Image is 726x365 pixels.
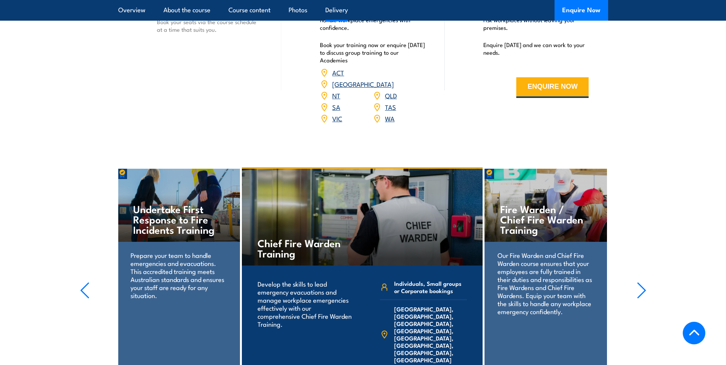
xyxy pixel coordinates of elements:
[394,305,467,363] span: [GEOGRAPHIC_DATA], [GEOGRAPHIC_DATA], [GEOGRAPHIC_DATA], [GEOGRAPHIC_DATA], [GEOGRAPHIC_DATA], [G...
[332,91,340,100] a: NT
[332,68,344,77] a: ACT
[258,238,348,258] h4: Chief Fire Warden Training
[394,280,467,294] span: Individuals, Small groups or Corporate bookings
[332,102,340,111] a: SA
[483,41,589,56] p: Enquire [DATE] and we can work to your needs.
[131,251,227,299] p: Prepare your team to handle emergencies and evacuations. This accredited training meets Australia...
[498,251,594,315] p: Our Fire Warden and Chief Fire Warden course ensures that your employees are fully trained in the...
[320,41,426,64] p: Book your training now or enquire [DATE] to discuss group training to our Academies
[332,114,342,123] a: VIC
[385,91,397,100] a: QLD
[385,102,396,111] a: TAS
[332,79,394,88] a: [GEOGRAPHIC_DATA]
[258,280,352,328] p: Develop the skills to lead emergency evacuations and manage workplace emergencies effectively wit...
[133,204,224,235] h4: Undertake First Response to Fire Incidents Training
[500,204,591,235] h4: Fire Warden / Chief Fire Warden Training
[385,114,395,123] a: WA
[157,18,263,33] p: Book your seats via the course schedule at a time that suits you.
[516,77,589,98] button: ENQUIRE NOW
